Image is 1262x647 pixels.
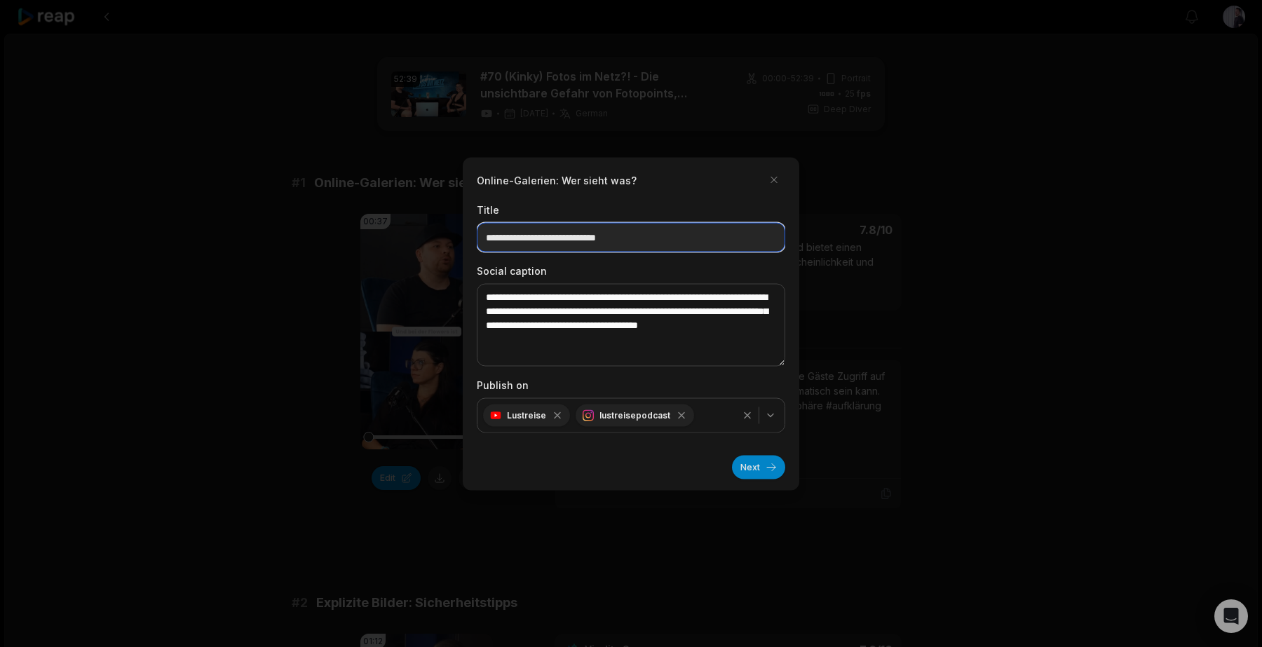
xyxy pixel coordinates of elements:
label: Publish on [477,377,785,392]
div: Lustreise [483,404,570,426]
label: Title [477,202,785,217]
h2: Online-Galerien: Wer sieht was? [477,172,637,187]
label: Social caption [477,263,785,278]
button: Next [732,455,785,479]
button: Lustreiselustreisepodcast [477,397,785,433]
div: lustreisepodcast [576,404,694,426]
